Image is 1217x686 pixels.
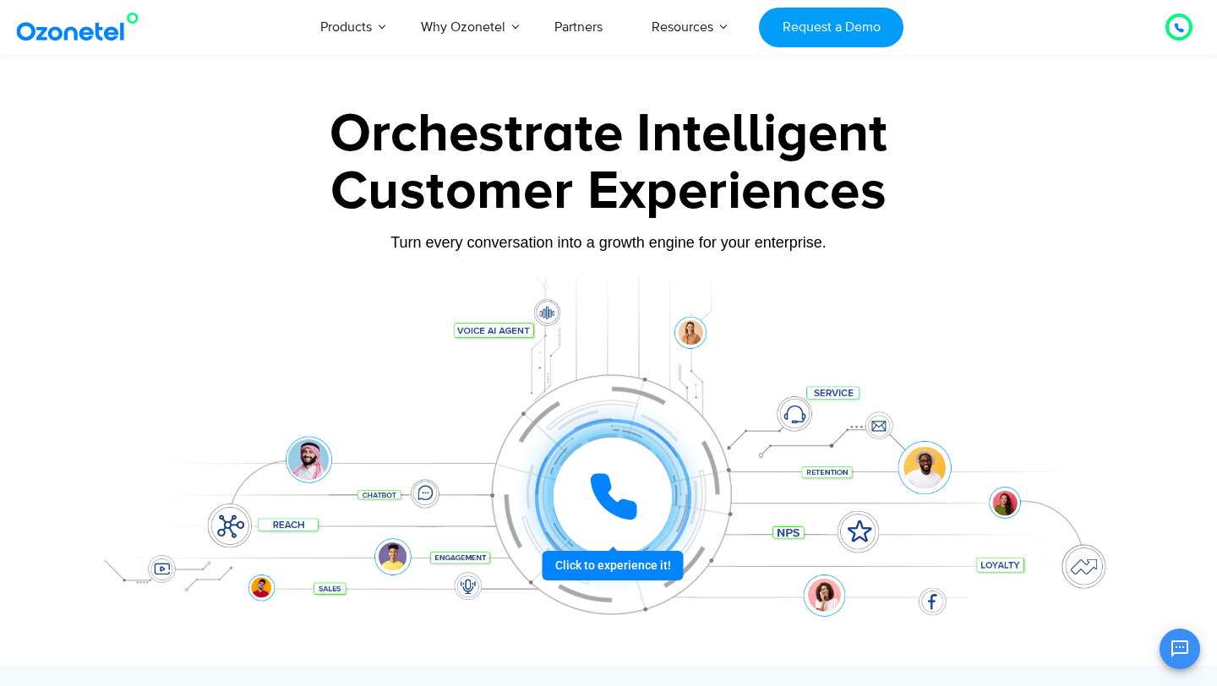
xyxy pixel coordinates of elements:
[759,8,903,47] a: Request a Demo
[1160,629,1200,669] button: Open chat
[80,107,1137,161] div: Orchestrate Intelligent
[80,233,1137,252] div: Turn every conversation into a growth engine for your enterprise.
[80,151,1137,232] div: Customer Experiences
